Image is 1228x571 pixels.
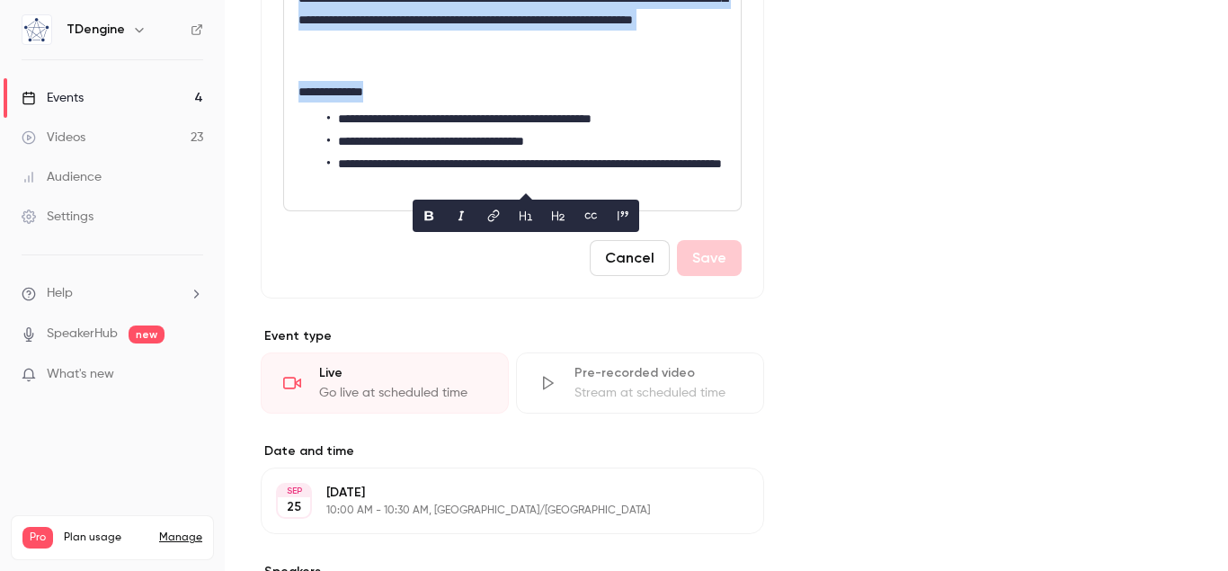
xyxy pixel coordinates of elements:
[64,531,148,545] span: Plan usage
[516,352,764,414] div: Pre-recorded videoStream at scheduled time
[159,531,202,545] a: Manage
[22,129,85,147] div: Videos
[414,201,443,230] button: bold
[22,168,102,186] div: Audience
[261,352,509,414] div: LiveGo live at scheduled time
[22,89,84,107] div: Events
[574,364,742,382] div: Pre-recorded video
[447,201,476,230] button: italic
[319,384,486,402] div: Go live at scheduled time
[22,284,203,303] li: help-dropdown-opener
[287,498,301,516] p: 25
[47,284,73,303] span: Help
[129,326,165,343] span: new
[67,21,125,39] h6: TDengine
[22,15,51,44] img: TDengine
[261,442,764,460] label: Date and time
[326,504,669,518] p: 10:00 AM - 10:30 AM, [GEOGRAPHIC_DATA]/[GEOGRAPHIC_DATA]
[182,367,203,383] iframe: Noticeable Trigger
[609,201,637,230] button: blockquote
[590,240,670,276] button: Cancel
[47,325,118,343] a: SpeakerHub
[574,384,742,402] div: Stream at scheduled time
[22,527,53,549] span: Pro
[22,208,93,226] div: Settings
[47,365,114,384] span: What's new
[326,484,669,502] p: [DATE]
[261,327,764,345] p: Event type
[479,201,508,230] button: link
[319,364,486,382] div: Live
[278,485,310,497] div: SEP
